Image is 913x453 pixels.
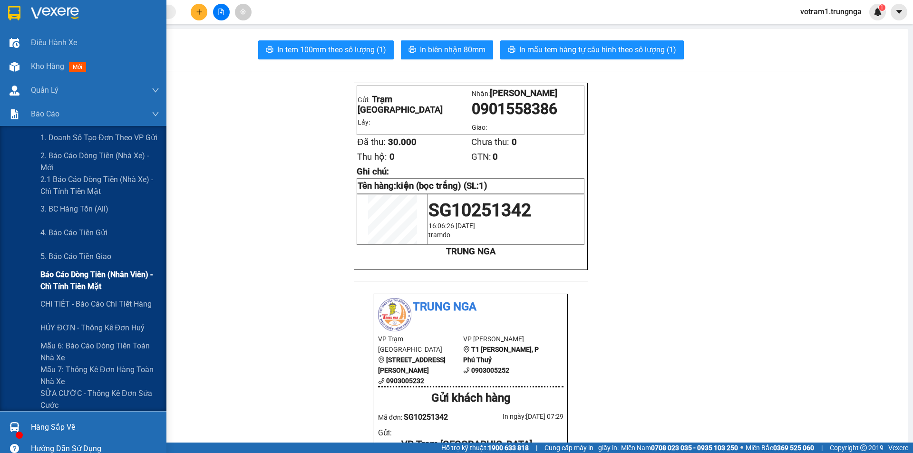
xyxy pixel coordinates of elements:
[378,357,385,363] span: environment
[277,44,386,56] span: In tem 100mm theo số lượng (1)
[378,298,411,331] img: logo.jpg
[472,100,557,118] span: 0901558386
[891,4,907,20] button: caret-down
[441,443,529,453] span: Hỗ trợ kỹ thuật:
[874,8,882,16] img: icon-new-feature
[40,322,145,334] span: HỦY ĐƠN - Thống kê đơn huỷ
[40,298,152,310] span: CHI TIẾT - Báo cáo chi tiết hàng
[358,118,370,126] span: Lấy:
[401,40,493,59] button: printerIn biên nhận 80mm
[508,46,515,55] span: printer
[40,269,159,292] span: Báo cáo dòng tiền (nhân viên) - chỉ tính tiền mặt
[10,444,19,453] span: question-circle
[31,420,159,434] div: Hàng sắp về
[463,367,470,374] span: phone
[420,44,486,56] span: In biên nhận 80mm
[240,9,246,15] span: aim
[10,38,19,48] img: warehouse-icon
[10,86,19,96] img: warehouse-icon
[40,150,159,173] span: 2. Báo cáo dòng tiền (nhà xe) - mới
[740,446,743,450] span: ⚪️
[396,181,487,191] span: kiện (bọc trắng) (SL:
[31,37,77,48] span: Điều hành xe
[196,9,203,15] span: plus
[31,84,58,96] span: Quản Lý
[191,4,207,20] button: plus
[218,9,224,15] span: file-add
[472,124,487,131] span: Giao:
[408,46,416,55] span: printer
[378,377,385,384] span: phone
[746,443,814,453] span: Miền Bắc
[493,152,498,162] span: 0
[40,251,111,262] span: 5. Báo cáo tiền giao
[378,356,446,374] b: [STREET_ADDRESS][PERSON_NAME]
[10,62,19,72] img: warehouse-icon
[152,110,159,118] span: down
[621,443,738,453] span: Miền Nam
[404,413,448,422] span: SG10251342
[31,108,59,120] span: Báo cáo
[69,62,86,72] span: mới
[479,181,487,191] span: 1)
[879,4,885,11] sup: 1
[40,340,159,364] span: Mẫu 6: Báo cáo dòng tiền toàn nhà xe
[235,4,252,20] button: aim
[519,44,676,56] span: In mẫu tem hàng tự cấu hình theo số lượng (1)
[378,427,401,439] div: Gửi :
[357,152,387,162] span: Thu hộ:
[472,88,584,98] p: Nhận:
[793,6,869,18] span: votram1.trungnga
[40,364,159,387] span: Mẫu 7: Thống kê đơn hàng toàn nhà xe
[471,137,509,147] span: Chưa thu:
[40,173,159,197] span: 2.1 Báo cáo dòng tiền (nhà xe) - chỉ tính tiền mặt
[428,231,450,239] span: tramdo
[471,411,563,422] div: In ngày: [DATE] 07:29
[651,444,738,452] strong: 0708 023 035 - 0935 103 250
[31,62,64,71] span: Kho hàng
[544,443,619,453] span: Cung cấp máy in - giấy in:
[358,94,443,115] span: Trạm [GEOGRAPHIC_DATA]
[266,46,273,55] span: printer
[490,88,557,98] span: [PERSON_NAME]
[358,94,470,115] p: Gửi:
[10,109,19,119] img: solution-icon
[152,87,159,94] span: down
[10,422,19,432] img: warehouse-icon
[40,227,107,239] span: 4. Báo cáo tiền gửi
[463,334,548,344] li: VP [PERSON_NAME]
[428,222,475,230] span: 16:06:26 [DATE]
[357,137,385,147] span: Đã thu:
[821,443,823,453] span: |
[488,444,529,452] strong: 1900 633 818
[389,152,395,162] span: 0
[446,246,495,257] strong: TRUNG NGA
[536,443,537,453] span: |
[40,203,108,215] span: 3. BC hàng tồn (all)
[213,4,230,20] button: file-add
[512,137,517,147] span: 0
[500,40,684,59] button: printerIn mẫu tem hàng tự cấu hình theo số lượng (1)
[860,444,867,451] span: copyright
[358,181,487,191] strong: Tên hàng:
[880,4,884,11] span: 1
[378,411,471,423] div: Mã đơn:
[386,377,424,385] b: 0903005232
[388,137,417,147] span: 30.000
[378,334,463,355] li: VP Trạm [GEOGRAPHIC_DATA]
[401,437,556,452] div: VP Trạm [GEOGRAPHIC_DATA]
[471,152,491,162] span: GTN:
[357,166,389,177] span: Ghi chú:
[378,389,563,407] div: Gửi khách hàng
[895,8,903,16] span: caret-down
[463,346,470,353] span: environment
[40,387,159,411] span: SỬA CƯỚC - Thống kê đơn sửa cước
[773,444,814,452] strong: 0369 525 060
[378,298,563,316] li: Trung Nga
[8,6,20,20] img: logo-vxr
[258,40,394,59] button: printerIn tem 100mm theo số lượng (1)
[428,200,531,221] span: SG10251342
[463,346,539,364] b: T1 [PERSON_NAME], P Phú Thuỷ
[471,366,509,374] b: 0903005252
[40,132,157,144] span: 1. Doanh số tạo đơn theo VP gửi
